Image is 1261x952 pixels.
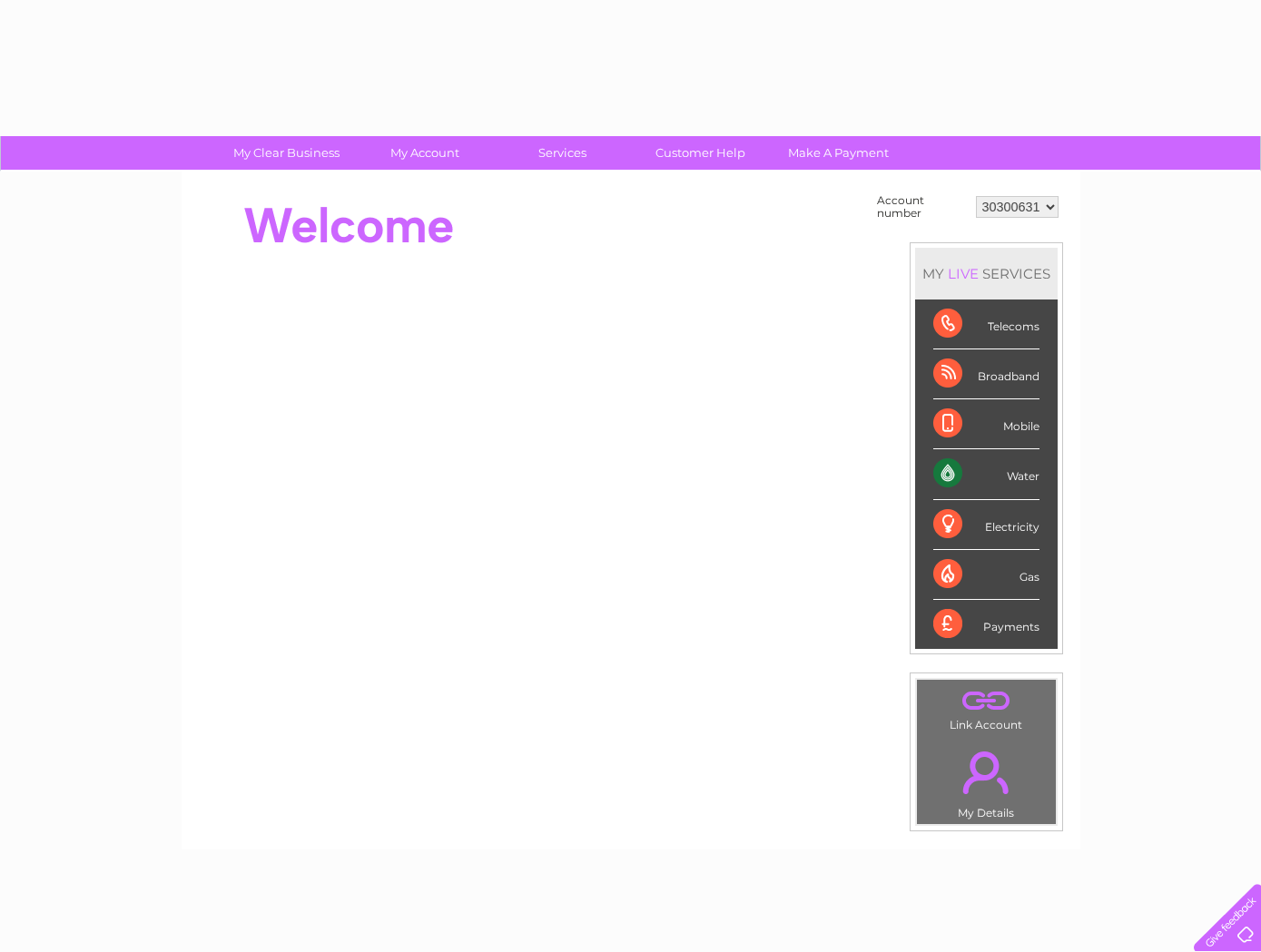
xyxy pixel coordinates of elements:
td: Account number [872,190,971,224]
td: Link Account [916,679,1057,736]
a: Customer Help [626,136,775,170]
div: Telecoms [933,299,1039,349]
div: Gas [933,550,1039,600]
a: . [921,684,1051,716]
a: My Clear Business [212,136,361,170]
div: Broadband [933,349,1039,399]
div: MY SERVICES [915,248,1058,299]
a: Make A Payment [763,136,913,170]
a: My Account [350,136,499,170]
div: Electricity [933,500,1039,550]
div: LIVE [944,265,982,282]
a: Services [488,136,637,170]
a: . [921,741,1051,804]
div: Mobile [933,399,1039,449]
div: Payments [933,600,1039,649]
td: My Details [916,736,1057,825]
div: Water [933,449,1039,499]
